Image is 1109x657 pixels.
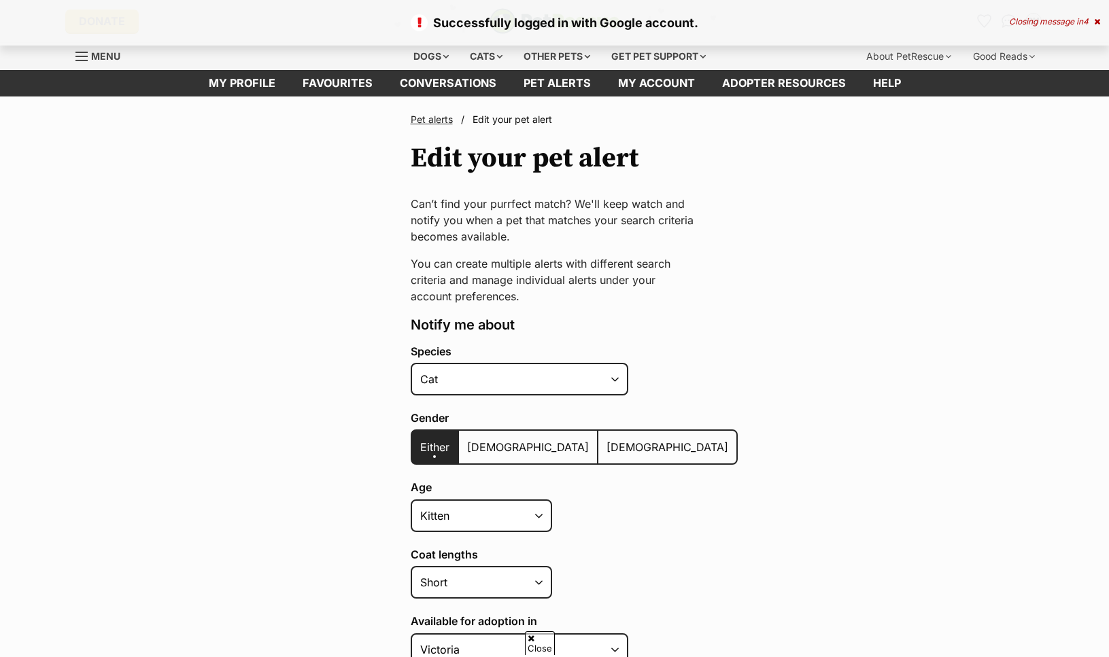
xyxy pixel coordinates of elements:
a: My account [604,70,709,96]
label: Species [411,345,738,357]
a: Adopter resources [709,70,859,96]
p: You can create multiple alerts with different search criteria and manage individual alerts under ... [411,255,699,304]
div: Cats [460,43,512,70]
p: Can’t find your purrfect match? We'll keep watch and notify you when a pet that matches your sear... [411,196,699,245]
h1: Edit your pet alert [411,143,638,174]
a: My profile [195,70,289,96]
label: Available for adoption in [411,615,738,627]
a: Pet alerts [510,70,604,96]
a: conversations [386,70,510,96]
div: Get pet support [602,43,715,70]
label: Coat lengths [411,548,738,561]
nav: Breadcrumbs [411,113,699,126]
span: [DEMOGRAPHIC_DATA] [467,440,589,454]
span: [DEMOGRAPHIC_DATA] [607,440,728,454]
label: Age [411,481,738,493]
span: Edit your pet alert [473,113,552,125]
div: Other pets [514,43,600,70]
a: Pet alerts [411,113,453,125]
span: / [461,113,464,126]
a: Favourites [289,70,386,96]
span: Notify me about [411,317,515,333]
div: Good Reads [963,43,1044,70]
span: Either [420,440,449,454]
span: Close [525,631,555,655]
div: Dogs [404,43,458,70]
label: Gender [411,412,738,424]
div: About PetRescue [857,43,961,70]
span: Menu [91,50,120,62]
a: Menu [75,43,130,67]
a: Help [859,70,915,96]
